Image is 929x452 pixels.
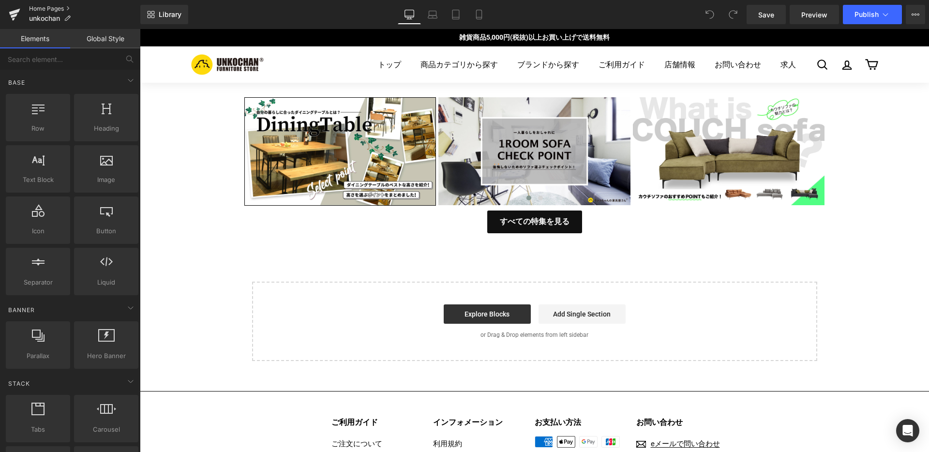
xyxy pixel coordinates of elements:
[896,419,919,442] div: Open Intercom Messenger
[7,305,36,315] span: Banner
[496,387,598,400] div: お問い合わせ
[192,387,293,400] div: ご利用ガイド
[511,409,580,422] span: eメールで問い合わせ
[854,11,879,18] span: Publish
[29,15,60,22] span: unkochan
[843,5,902,24] button: Publish
[77,123,135,134] span: Heading
[496,407,580,423] a: eメールで問い合わせ
[631,22,666,49] a: 求人
[228,22,271,49] a: トップ
[77,351,135,361] span: Hero Banner
[77,226,135,236] span: Button
[70,29,140,48] a: Global Style
[801,10,827,20] span: Preview
[128,302,662,309] p: or Drag & Drop elements from left sidebar
[444,5,467,24] a: Tablet
[9,277,67,287] span: Separator
[9,175,67,185] span: Text Block
[51,3,738,15] p: 雑貨商品5,000円(税抜)以上お買い上げで送料無料
[906,5,925,24] button: More
[395,387,496,400] div: お支払い方法
[421,5,444,24] a: Laptop
[304,275,391,295] a: Explore Blocks
[77,277,135,287] span: Liquid
[293,407,322,423] a: 利用規約
[77,424,135,435] span: Carousel
[700,5,719,24] button: Undo
[398,5,421,24] a: Desktop
[565,22,631,49] a: お問い合わせ
[515,22,565,49] a: 店舗情報
[293,387,395,400] div: インフォメーション
[467,5,491,24] a: Mobile
[360,187,430,198] span: すべての特集を見る
[9,226,67,236] span: Icon
[7,379,31,388] span: Stack
[9,424,67,435] span: Tabs
[347,181,442,204] a: すべての特集を見る
[758,10,774,20] span: Save
[159,10,181,19] span: Library
[399,275,486,295] a: Add Single Section
[140,5,188,24] a: New Library
[790,5,839,24] a: Preview
[368,22,449,49] a: ブランドから探す
[7,78,26,87] span: Base
[9,351,67,361] span: Parallax
[77,175,135,185] span: Image
[51,25,124,46] img: 家具・インテリア・雑貨の通販｜ウンコちゃんの家具屋さん
[29,5,140,13] a: Home Pages
[9,123,67,134] span: Row
[271,22,368,49] a: 商品カテゴリから探す
[723,5,743,24] button: Redo
[449,22,515,49] a: ご利用ガイド
[192,407,242,423] a: ご注文について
